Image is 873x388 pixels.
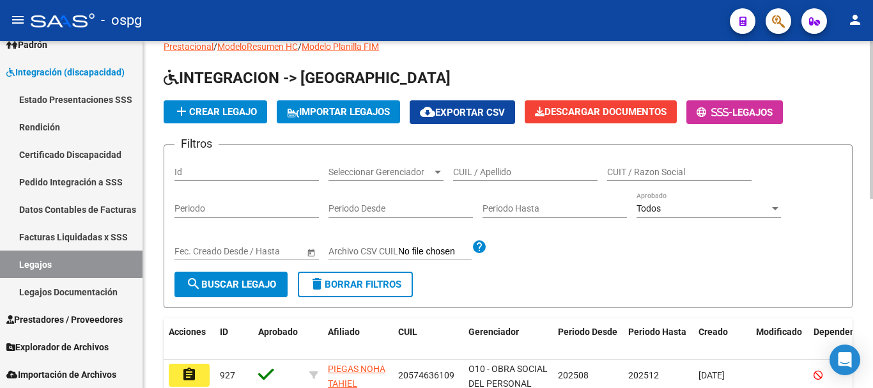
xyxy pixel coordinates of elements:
[174,246,221,257] input: Fecha inicio
[398,246,472,258] input: Archivo CSV CUIL
[304,245,318,259] button: Open calendar
[6,368,116,382] span: Importación de Archivos
[463,318,553,361] datatable-header-cell: Gerenciador
[302,42,379,52] a: Modelo Planilla FIM
[287,106,390,118] span: IMPORTAR LEGAJOS
[101,6,142,35] span: - ospg
[277,100,400,123] button: IMPORTAR LEGAJOS
[393,318,463,361] datatable-header-cell: CUIL
[186,279,276,290] span: Buscar Legajo
[182,367,197,382] mat-icon: assignment
[847,12,863,27] mat-icon: person
[328,246,398,256] span: Archivo CSV CUIL
[830,345,860,375] div: Open Intercom Messenger
[164,318,215,361] datatable-header-cell: Acciones
[217,42,298,52] a: ModeloResumen HC
[323,318,393,361] datatable-header-cell: Afiliado
[258,327,298,337] span: Aprobado
[398,327,417,337] span: CUIL
[732,107,773,118] span: Legajos
[637,203,661,213] span: Todos
[164,100,267,123] button: Crear Legajo
[6,38,47,52] span: Padrón
[186,276,201,291] mat-icon: search
[309,279,401,290] span: Borrar Filtros
[6,313,123,327] span: Prestadores / Proveedores
[174,272,288,297] button: Buscar Legajo
[220,327,228,337] span: ID
[164,69,451,87] span: INTEGRACION -> [GEOGRAPHIC_DATA]
[10,12,26,27] mat-icon: menu
[693,318,751,361] datatable-header-cell: Creado
[699,370,725,380] span: [DATE]
[420,104,435,120] mat-icon: cloud_download
[174,135,219,153] h3: Filtros
[253,318,304,361] datatable-header-cell: Aprobado
[398,370,454,380] span: 20574636109
[558,370,589,380] span: 202508
[410,100,515,124] button: Exportar CSV
[215,318,253,361] datatable-header-cell: ID
[232,246,295,257] input: Fecha fin
[623,318,693,361] datatable-header-cell: Periodo Hasta
[174,106,257,118] span: Crear Legajo
[6,65,125,79] span: Integración (discapacidad)
[420,107,505,118] span: Exportar CSV
[525,100,677,123] button: Descargar Documentos
[628,370,659,380] span: 202512
[328,167,432,178] span: Seleccionar Gerenciador
[468,327,519,337] span: Gerenciador
[220,370,235,380] span: 927
[558,327,617,337] span: Periodo Desde
[328,327,360,337] span: Afiliado
[686,100,783,124] button: -Legajos
[628,327,686,337] span: Periodo Hasta
[169,327,206,337] span: Acciones
[699,327,728,337] span: Creado
[814,327,867,337] span: Dependencia
[472,239,487,254] mat-icon: help
[751,318,808,361] datatable-header-cell: Modificado
[298,272,413,297] button: Borrar Filtros
[174,104,189,119] mat-icon: add
[6,340,109,354] span: Explorador de Archivos
[309,276,325,291] mat-icon: delete
[697,107,732,118] span: -
[553,318,623,361] datatable-header-cell: Periodo Desde
[756,327,802,337] span: Modificado
[535,106,667,118] span: Descargar Documentos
